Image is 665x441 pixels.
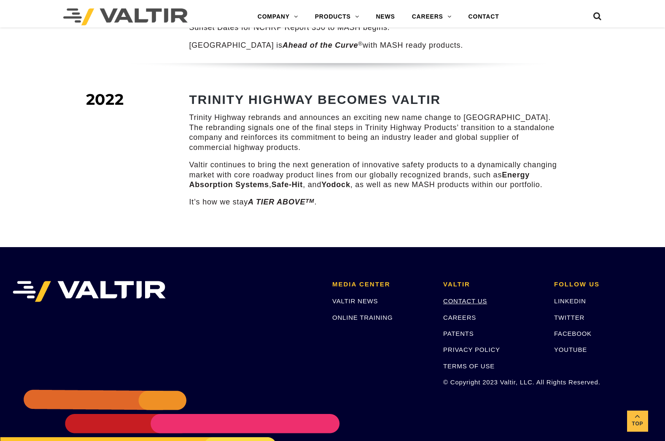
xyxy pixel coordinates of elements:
[272,180,303,189] strong: Safe-Hit
[443,281,541,288] h2: VALTIR
[554,346,587,353] a: YOUTUBE
[460,8,508,25] a: CONTACT
[249,8,307,25] a: COMPANY
[443,330,474,337] a: PATENTS
[554,314,584,321] a: TWITTER
[554,297,586,305] a: LINKEDIN
[443,362,495,370] a: TERMS OF USE
[63,8,188,25] img: Valtir
[443,314,476,321] a: CAREERS
[283,41,358,49] em: Ahead of the Curve
[404,8,460,25] a: CAREERS
[189,41,563,50] p: [GEOGRAPHIC_DATA] is with MASH ready products.
[189,197,563,207] p: It’s how we stay .
[358,41,363,47] sup: ®
[189,23,563,33] p: Sunset Dates for NCHRP Report 350 to MASH begins.
[554,330,592,337] a: FACEBOOK
[189,160,563,190] p: Valtir continues to bring the next generation of innovative safety products to a dynamically chan...
[307,8,368,25] a: PRODUCTS
[86,90,124,109] span: 2022
[332,297,378,305] a: VALTIR NEWS
[332,314,393,321] a: ONLINE TRAINING
[554,281,652,288] h2: FOLLOW US
[627,419,648,429] span: Top
[443,297,487,305] a: CONTACT US
[305,198,314,204] sup: TM
[443,346,500,353] a: PRIVACY POLICY
[189,113,563,152] p: Trinity Highway rebrands and announces an exciting new name change to [GEOGRAPHIC_DATA]. The rebr...
[627,411,648,432] a: Top
[189,93,441,106] strong: TRINITY HIGHWAY BECOMES VALTIR
[248,198,314,206] em: A TIER ABOVE
[332,281,431,288] h2: MEDIA CENTER
[443,377,541,387] p: © Copyright 2023 Valtir, LLC. All Rights Reserved.
[321,180,350,189] strong: Yodock
[13,281,166,302] img: VALTIR
[367,8,403,25] a: NEWS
